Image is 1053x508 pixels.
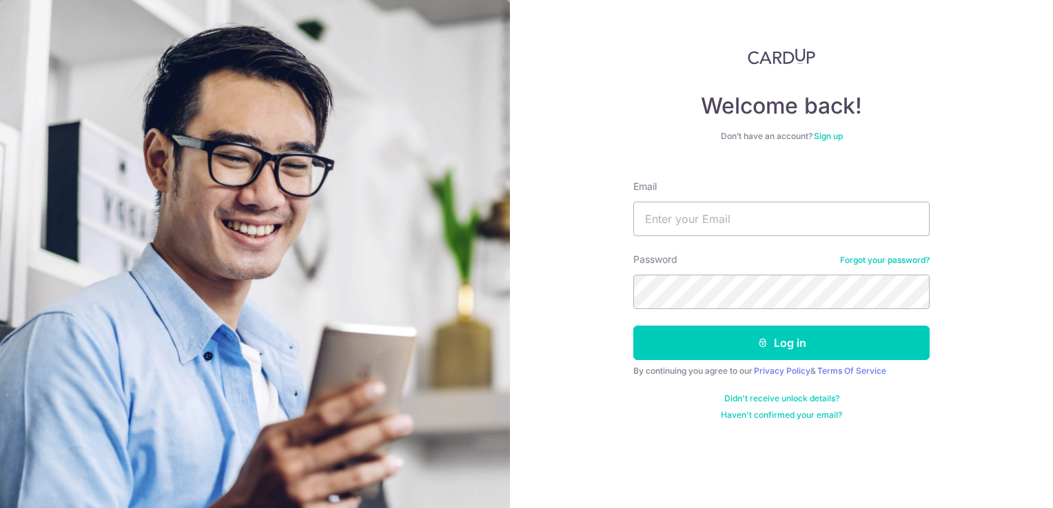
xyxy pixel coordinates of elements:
input: Enter your Email [633,202,930,236]
div: Don’t have an account? [633,131,930,142]
a: Didn't receive unlock details? [724,393,839,404]
img: CardUp Logo [748,48,815,65]
a: Forgot your password? [840,255,930,266]
a: Privacy Policy [754,366,810,376]
label: Email [633,180,657,193]
a: Sign up [814,131,843,141]
button: Log in [633,326,930,360]
a: Haven't confirmed your email? [721,410,842,421]
h4: Welcome back! [633,92,930,120]
a: Terms Of Service [817,366,886,376]
div: By continuing you agree to our & [633,366,930,377]
label: Password [633,253,677,266]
